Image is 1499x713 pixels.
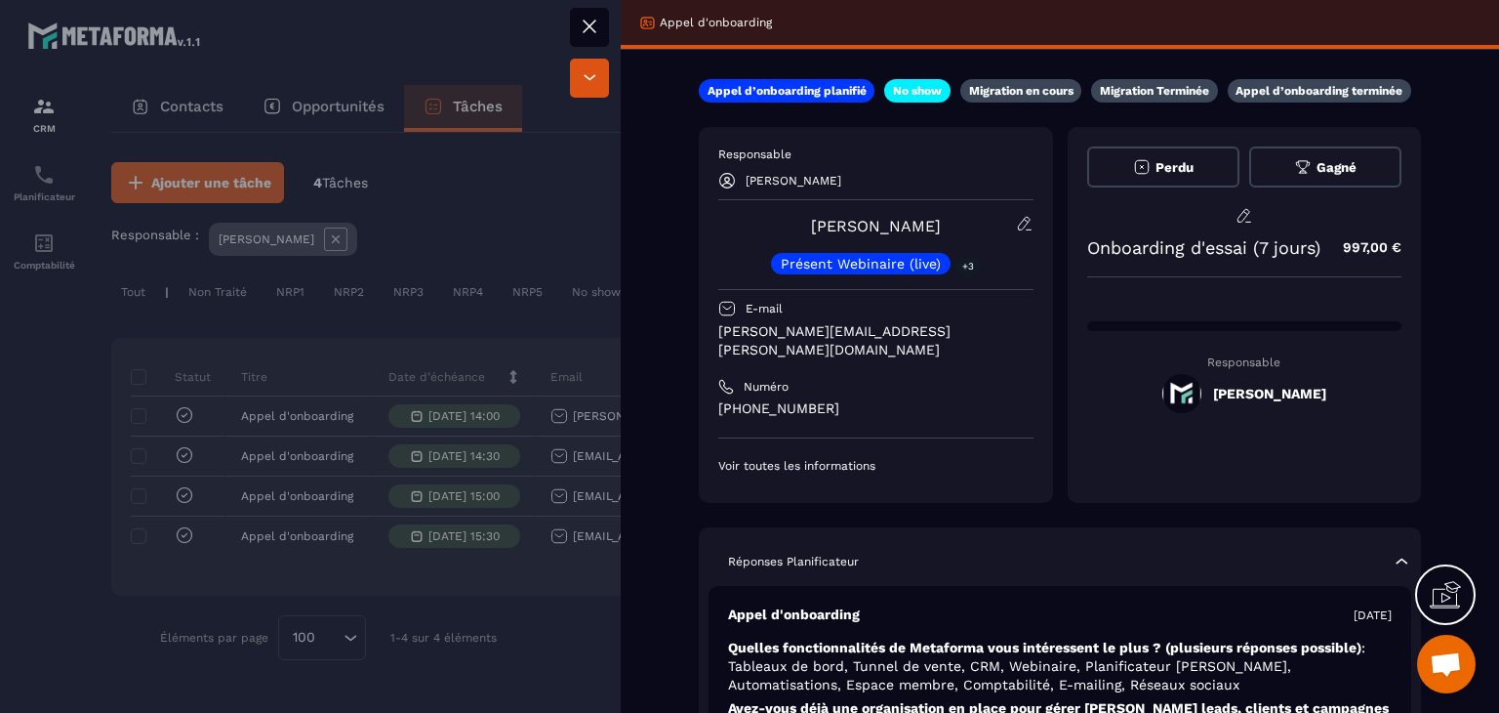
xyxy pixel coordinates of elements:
p: Migration Terminée [1100,83,1209,99]
p: 997,00 € [1323,229,1401,267]
p: No show [893,83,942,99]
p: Appel d'onboarding [728,606,860,624]
p: [PERSON_NAME] [746,174,841,188]
p: Responsable [1087,356,1402,369]
span: : Tableaux de bord, Tunnel de vente, CRM, Webinaire, Planificateur [PERSON_NAME], Automatisations... [728,640,1365,692]
p: Numéro [744,379,789,395]
button: Perdu [1087,147,1239,188]
p: Appel d’onboarding planifié [708,83,867,99]
p: Appel d’onboarding terminée [1236,83,1402,99]
p: Responsable [718,147,1033,162]
p: Présent Webinaire (live) [781,257,941,271]
p: Migration en cours [969,83,1074,99]
p: Voir toutes les informations [718,458,1033,474]
p: [PHONE_NUMBER] [718,399,1033,418]
button: Gagné [1249,147,1401,188]
p: [PERSON_NAME][EMAIL_ADDRESS][PERSON_NAME][DOMAIN_NAME] [718,322,1033,359]
p: E-mail [746,301,783,316]
p: Onboarding d'essai (7 jours) [1087,237,1320,258]
div: Ouvrir le chat [1417,635,1476,693]
p: Quelles fonctionnalités de Metaforma vous intéressent le plus ? (plusieurs réponses possible) [728,639,1392,694]
p: [DATE] [1354,608,1392,623]
span: Perdu [1155,160,1194,175]
p: Réponses Planificateur [728,554,859,569]
p: Appel d'onboarding [660,15,772,30]
span: Gagné [1317,160,1357,175]
a: [PERSON_NAME] [811,217,941,235]
h5: [PERSON_NAME] [1213,386,1326,401]
p: +3 [955,256,981,276]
